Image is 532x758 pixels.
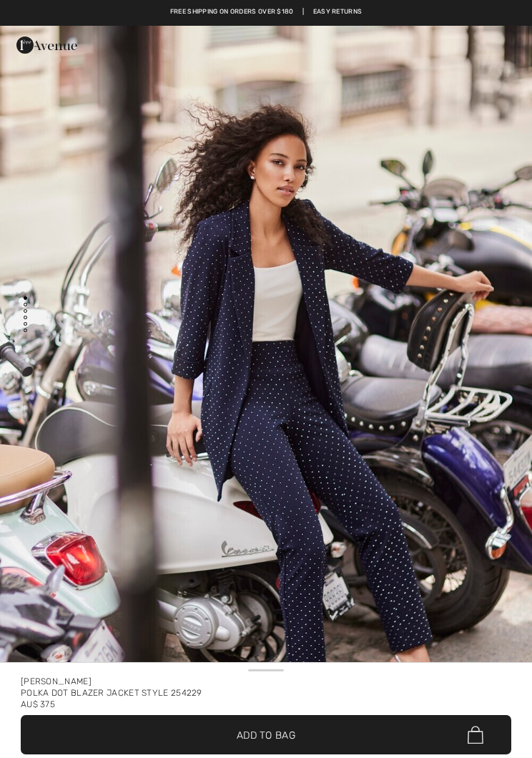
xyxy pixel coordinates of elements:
div: [PERSON_NAME] [21,676,511,687]
img: 1ère Avenue [16,31,77,59]
img: Bag.svg [468,726,483,744]
div: Polka Dot Blazer Jacket Style 254229 [21,687,511,699]
a: Free shipping on orders over $180 [170,7,294,17]
span: | [302,7,304,17]
span: Add to Bag [237,727,295,742]
span: AU$ 375 [21,699,55,709]
a: 1ère Avenue [16,39,77,51]
button: Add to Bag [21,715,511,754]
a: Easy Returns [313,7,363,17]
